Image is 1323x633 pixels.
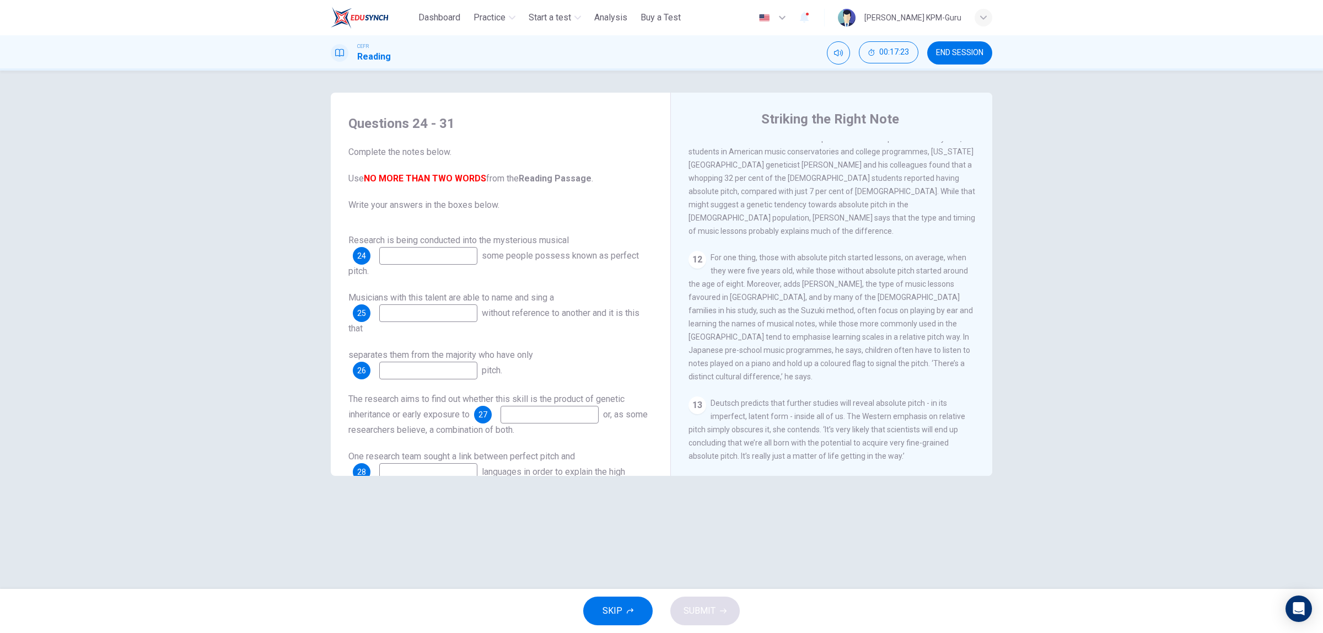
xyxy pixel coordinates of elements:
[590,8,632,28] button: Analysis
[469,8,520,28] button: Practice
[357,309,366,317] span: 25
[641,11,681,24] span: Buy a Test
[879,48,909,57] span: 00:17:23
[357,42,369,50] span: CEFR
[364,173,486,184] b: NO MORE THAN TWO WORDS
[414,8,465,28] button: Dashboard
[348,308,639,334] span: without reference to another and it is this that
[859,41,918,65] div: Hide
[357,367,366,374] span: 26
[583,597,653,625] button: SKIP
[331,7,389,29] img: ELTC logo
[482,365,502,375] span: pitch.
[348,350,533,360] span: separates them from the majority who have only
[474,11,505,24] span: Practice
[357,50,391,63] h1: Reading
[357,252,366,260] span: 24
[1286,596,1312,622] div: Open Intercom Messenger
[689,396,706,414] div: 13
[859,41,918,63] button: 00:17:23
[348,292,554,303] span: Musicians with this talent are able to name and sing a
[689,121,975,235] span: Indeed, researchers are finding more and more evidence suggesting music lessons are critical to t...
[348,146,653,212] span: Complete the notes below. Use from the . Write your answers in the boxes below.
[689,253,973,381] span: For one thing, those with absolute pitch started lessons, on average, when they were five years o...
[348,115,653,132] h4: Questions 24 - 31
[594,11,627,24] span: Analysis
[478,411,487,419] span: 27
[603,603,622,619] span: SKIP
[864,11,961,24] div: [PERSON_NAME] KPM-Guru
[418,11,460,24] span: Dashboard
[636,8,685,28] button: Buy a Test
[689,251,706,269] div: 12
[348,235,569,245] span: Research is being conducted into the mysterious musical
[838,9,856,26] img: Profile picture
[761,110,899,128] h4: Striking the Right Note
[348,451,575,462] span: One research team sought a link between perfect pitch and
[827,41,850,65] div: Mute
[529,11,571,24] span: Start a test
[927,41,992,65] button: END SESSION
[357,468,366,476] span: 28
[524,8,585,28] button: Start a test
[331,7,414,29] a: ELTC logo
[348,394,625,420] span: The research aims to find out whether this skill is the product of genetic inheritance or early e...
[689,399,965,460] span: Deutsch predicts that further studies will reveal absolute pitch - in its imperfect, latent form ...
[936,49,983,57] span: END SESSION
[757,14,771,22] img: en
[348,250,639,276] span: some people possess known as perfect pitch.
[519,173,591,184] b: Reading Passage
[348,466,625,492] span: languages in order to explain the high number of Asian speakers with perfect pitch.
